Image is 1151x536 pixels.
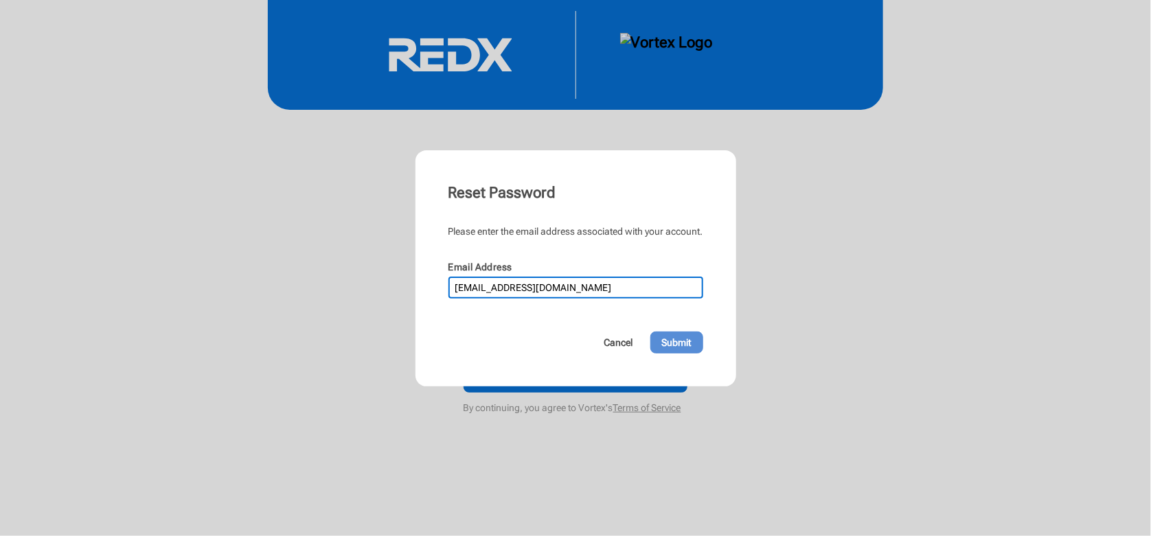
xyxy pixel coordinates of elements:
[448,261,512,272] label: Email Address
[448,224,703,238] div: Please enter the email address associated with your account.
[448,183,703,202] div: Reset Password
[650,331,703,353] button: Submit
[662,336,692,349] span: Submit
[604,336,633,349] span: Cancel
[593,331,645,353] button: Cancel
